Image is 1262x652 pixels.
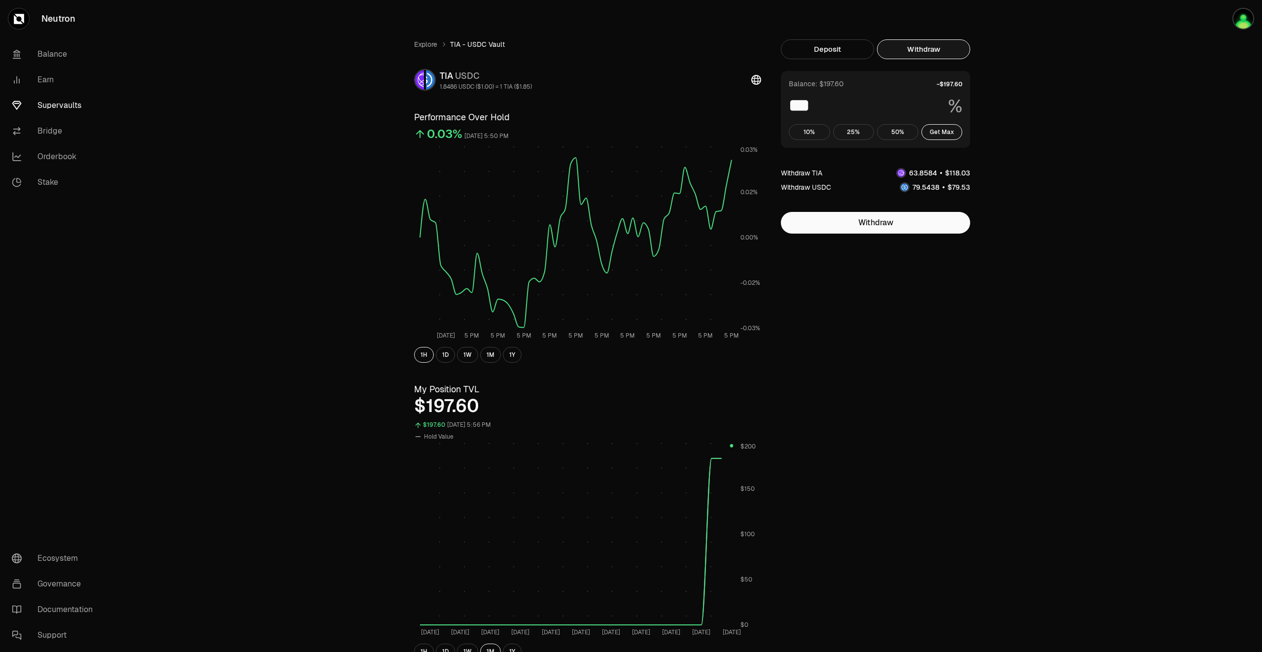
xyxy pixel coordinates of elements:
[4,170,106,195] a: Stake
[572,628,590,636] tspan: [DATE]
[740,485,755,493] tspan: $150
[740,621,748,629] tspan: $0
[781,168,822,178] div: Withdraw TIA
[464,332,479,340] tspan: 5 PM
[426,70,435,90] img: USDC Logo
[440,69,532,83] div: TIA
[4,93,106,118] a: Supervaults
[503,347,522,363] button: 1Y
[4,67,106,93] a: Earn
[662,628,680,636] tspan: [DATE]
[4,571,106,597] a: Governance
[602,628,620,636] tspan: [DATE]
[740,443,756,450] tspan: $200
[440,83,532,91] div: 1.8486 USDC ($1.00) = 1 TIA ($1.85)
[414,110,761,124] h3: Performance Over Hold
[740,324,760,332] tspan: -0.03%
[740,146,758,154] tspan: 0.03%
[4,597,106,622] a: Documentation
[4,622,106,648] a: Support
[4,41,106,67] a: Balance
[595,332,609,340] tspan: 5 PM
[740,188,758,196] tspan: 0.02%
[921,124,963,140] button: Get Max
[437,332,455,340] tspan: [DATE]
[424,433,454,441] span: Hold Value
[481,628,499,636] tspan: [DATE]
[447,419,491,431] div: [DATE] 5:56 PM
[491,332,505,340] tspan: 5 PM
[414,39,761,49] nav: breadcrumb
[632,628,650,636] tspan: [DATE]
[4,144,106,170] a: Orderbook
[723,628,741,636] tspan: [DATE]
[457,347,478,363] button: 1W
[414,396,761,416] div: $197.60
[480,347,501,363] button: 1M
[436,347,455,363] button: 1D
[740,279,760,287] tspan: -0.02%
[1232,8,1254,30] img: portefeuilleterra
[451,628,469,636] tspan: [DATE]
[901,183,909,191] img: USDC Logo
[646,332,661,340] tspan: 5 PM
[877,124,918,140] button: 50%
[672,332,687,340] tspan: 5 PM
[542,628,560,636] tspan: [DATE]
[740,234,758,241] tspan: 0.00%
[455,70,480,81] span: USDC
[692,628,710,636] tspan: [DATE]
[781,39,874,59] button: Deposit
[4,118,106,144] a: Bridge
[464,131,509,142] div: [DATE] 5:50 PM
[427,126,462,142] div: 0.03%
[4,546,106,571] a: Ecosystem
[948,97,962,116] span: %
[877,39,970,59] button: Withdraw
[415,70,424,90] img: TIA Logo
[698,332,713,340] tspan: 5 PM
[542,332,557,340] tspan: 5 PM
[414,39,437,49] a: Explore
[414,382,761,396] h3: My Position TVL
[414,347,434,363] button: 1H
[781,212,970,234] button: Withdraw
[724,332,739,340] tspan: 5 PM
[789,124,830,140] button: 10%
[740,530,755,538] tspan: $100
[423,419,445,431] div: $197.60
[421,628,439,636] tspan: [DATE]
[897,169,905,177] img: TIA Logo
[511,628,529,636] tspan: [DATE]
[620,332,635,340] tspan: 5 PM
[789,79,843,89] div: Balance: $197.60
[740,576,752,583] tspan: $50
[833,124,875,140] button: 25%
[568,332,583,340] tspan: 5 PM
[450,39,505,49] span: TIA - USDC Vault
[517,332,531,340] tspan: 5 PM
[781,182,831,192] div: Withdraw USDC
